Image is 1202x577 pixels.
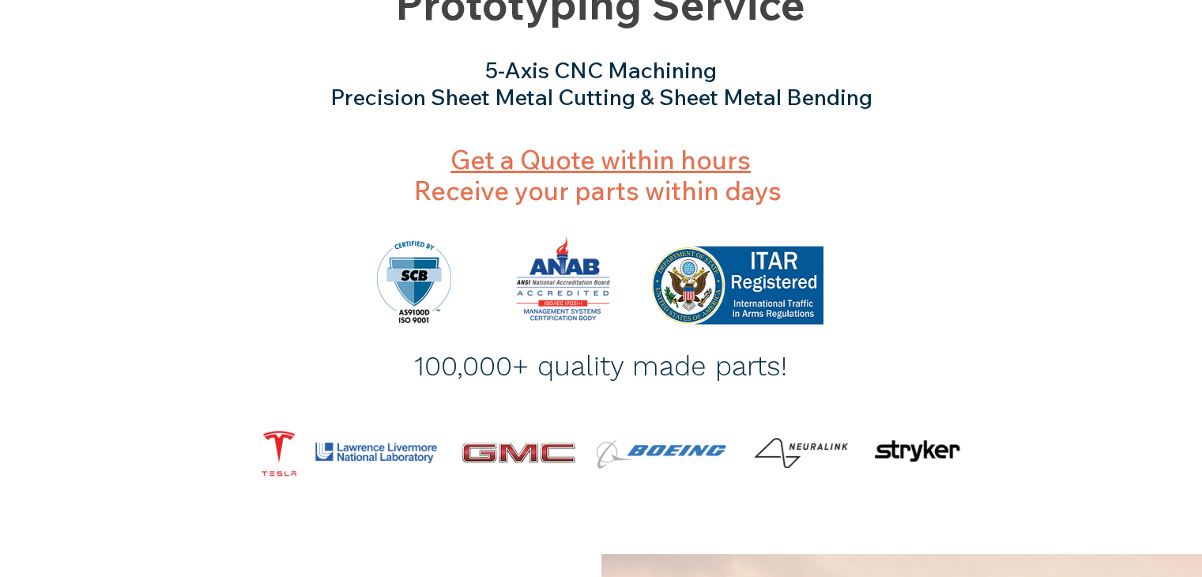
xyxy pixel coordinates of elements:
[593,436,729,472] img: 58ee8d113545163ec1942cd3.png
[228,420,330,487] img: Tesla,_Inc.-Logo.wine.png
[414,144,782,206] span: Receive your parts within days
[330,56,872,111] span: 5-Axis CNC Machining Precision Sheet Metal Cutting & Sheet Metal Bending
[754,438,848,468] img: Neuralink_Logo.png
[510,233,618,325] img: ANAB-MS-CB-3C.png
[862,414,972,488] img: Stryker_Corporation-Logo.wine.png
[377,241,451,325] img: AS9100D and ISO 9001 Mark.png
[453,435,583,471] img: gmc-logo.png
[414,349,787,383] span: 100,000+ quality made parts!
[315,441,438,465] img: LLNL-logo.png
[652,246,823,325] img: ITAR Registered.png
[450,144,751,175] a: Get a Quote within hours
